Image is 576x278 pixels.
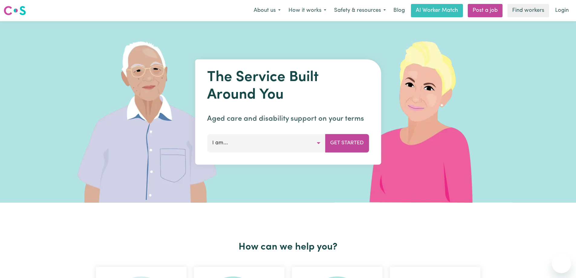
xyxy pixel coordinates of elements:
button: How it works [285,4,330,17]
button: Get Started [325,134,369,152]
iframe: Button to launch messaging window [552,254,571,273]
h2: How can we help you? [92,241,484,253]
h1: The Service Built Around You [207,69,369,104]
a: Post a job [468,4,503,17]
img: Careseekers logo [4,5,26,16]
a: Blog [390,4,408,17]
a: Login [552,4,572,17]
button: About us [250,4,285,17]
button: I am... [207,134,325,152]
a: Find workers [507,4,549,17]
button: Safety & resources [330,4,390,17]
a: AI Worker Match [411,4,463,17]
p: Aged care and disability support on your terms [207,113,369,124]
a: Careseekers logo [4,4,26,18]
